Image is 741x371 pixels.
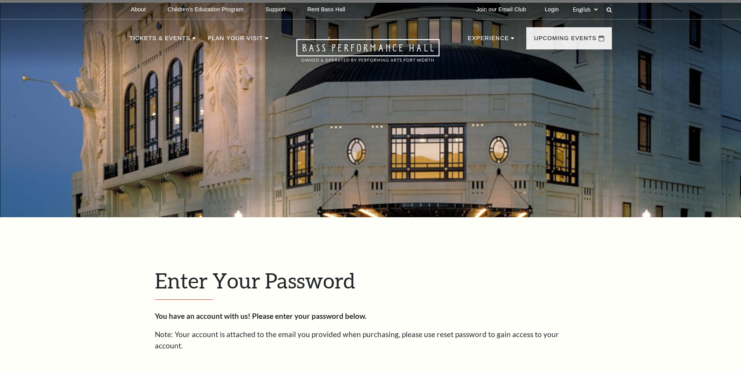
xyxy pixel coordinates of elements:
[130,33,191,47] p: Tickets & Events
[208,33,263,47] p: Plan Your Visit
[252,311,366,320] strong: Please enter your password below.
[168,6,243,13] p: Children's Education Program
[534,33,597,47] p: Upcoming Events
[468,33,509,47] p: Experience
[155,311,251,320] strong: You have an account with us!
[155,268,355,293] span: Enter Your Password
[571,6,599,13] select: Select:
[155,329,587,351] p: Note: Your account is attached to the email you provided when purchasing, please use reset passwo...
[265,6,286,13] p: Support
[307,6,345,13] p: Rent Bass Hall
[131,6,146,13] p: About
